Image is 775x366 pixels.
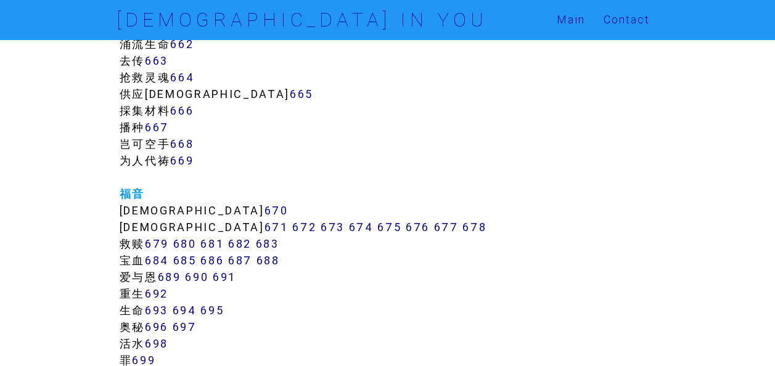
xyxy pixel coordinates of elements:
a: 福音 [120,187,145,201]
a: 673 [321,220,345,234]
a: 662 [170,37,194,51]
a: 693 [145,303,168,317]
a: 675 [377,220,401,234]
a: 682 [228,237,252,251]
a: 681 [200,237,224,251]
a: 666 [170,104,194,118]
a: 678 [462,220,486,234]
a: 690 [185,270,208,284]
a: 686 [200,253,224,267]
a: 669 [170,153,194,168]
a: 672 [292,220,316,234]
a: 692 [145,287,168,301]
a: 664 [170,70,194,84]
a: 687 [228,253,252,267]
a: 689 [158,270,181,284]
a: 670 [264,203,289,218]
iframe: Chat [723,311,766,357]
a: 694 [173,303,197,317]
a: 665 [290,87,313,101]
a: 677 [434,220,459,234]
a: 679 [145,237,169,251]
a: 663 [145,54,168,68]
a: 674 [349,220,374,234]
a: 698 [145,336,168,351]
a: 680 [173,237,197,251]
a: 668 [170,137,194,151]
a: 667 [145,120,169,134]
a: 695 [200,303,224,317]
a: 696 [145,320,168,334]
a: 688 [256,253,280,267]
a: 691 [213,270,236,284]
a: 676 [406,220,430,234]
a: 683 [256,237,279,251]
a: 685 [173,253,197,267]
a: 671 [264,220,289,234]
a: 684 [145,253,169,267]
a: 697 [173,320,197,334]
